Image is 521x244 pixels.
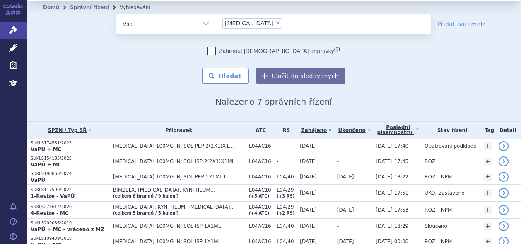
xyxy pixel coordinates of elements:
[300,190,317,196] span: [DATE]
[499,156,509,166] a: detail
[337,207,354,213] span: [DATE]
[31,227,104,232] strong: VaPÚ + MC - vráceno z MZ
[376,122,420,139] a: Poslednípísemnost(?)
[31,146,61,152] strong: VaPÚ + MC
[484,142,492,150] a: +
[376,174,408,180] span: [DATE] 18:22
[337,190,339,196] span: -
[300,124,333,136] a: Zahájeno
[499,221,509,231] a: detail
[31,162,61,168] strong: VaPÚ + MC
[425,174,452,180] span: ROZ – NPM
[484,206,492,214] a: +
[406,130,412,135] abbr: (?)
[113,223,237,229] span: [MEDICAL_DATA] 100MG INJ SOL ISP 1X1ML
[484,222,492,230] a: +
[249,204,273,210] span: L04AC10
[113,187,237,193] span: BIMZELX, [MEDICAL_DATA], KYNTHEUM…
[43,5,59,10] a: Domů
[499,188,509,198] a: detail
[376,190,408,196] span: [DATE] 17:51
[31,193,75,199] strong: 1-Revize - VaPÚ
[31,220,109,226] p: SUKLS209036/2019
[277,174,296,180] span: L04/40
[256,68,345,84] button: Uložit do sledovaných
[31,187,109,193] p: SUKLS117590/2022
[499,141,509,151] a: detail
[300,207,317,213] span: [DATE]
[31,204,109,210] p: SUKLS271614/2020
[207,47,340,55] label: Zahrnout [DEMOGRAPHIC_DATA] přípravky
[70,5,109,10] a: Správní řízení
[425,223,447,229] span: Sloučeno
[300,159,317,164] span: [DATE]
[425,207,452,213] span: ROZ – NPM
[225,20,273,26] span: [MEDICAL_DATA]
[109,122,245,139] th: Přípravek
[334,46,340,52] abbr: (?)
[300,174,317,180] span: [DATE]
[31,210,69,216] strong: 4-Revize - MC
[31,177,45,183] strong: VaPÚ
[249,223,273,229] span: L04AC16
[277,204,296,210] span: L04/29
[337,143,339,149] span: -
[277,187,296,193] span: L04/29
[113,204,237,210] span: [MEDICAL_DATA], KYNTHEUM, [MEDICAL_DATA]…
[285,18,289,28] input: [MEDICAL_DATA]
[484,173,492,181] a: +
[337,124,371,136] a: Ukončeno
[376,223,408,229] span: [DATE] 18:29
[499,172,509,182] a: detail
[420,122,480,139] th: Stav řízení
[300,223,317,229] span: [DATE]
[277,194,294,198] a: (+3 RS)
[113,211,179,215] a: (celkem 5 brandů / 5 balení)
[31,156,109,161] p: SUKLS154185/2025
[484,158,492,165] a: +
[437,20,486,28] a: Přidat parametr
[480,122,494,139] th: Tag
[113,159,237,164] span: [MEDICAL_DATA] 100MG INJ SOL ISP 2(2X1)X1ML
[277,223,296,229] span: L04/40
[425,190,464,196] span: UKO, Zastaveno
[215,97,332,107] span: Nalezeno 7 správních řízení
[494,122,521,139] th: Detail
[277,143,296,149] span: -
[31,140,109,146] p: SUKLS174551/2025
[300,143,317,149] span: [DATE]
[31,236,109,242] p: SUKLS109439/2018
[120,1,161,14] li: Vyhledávání
[425,143,477,149] span: Opatřování podkladů
[113,143,237,149] span: [MEDICAL_DATA] 100MG INJ SOL PEP 2(2X1)X1ML I
[249,159,273,164] span: L04AC16
[425,159,435,164] span: ROZ
[275,20,280,25] span: ×
[202,68,249,84] button: Hledat
[277,159,296,164] span: -
[337,159,339,164] span: -
[337,174,354,180] span: [DATE]
[249,211,269,215] a: (+4 ATC)
[277,211,294,215] a: (+2 RS)
[31,171,109,177] p: SUKLS190860/2024
[249,174,273,180] span: L04AC16
[484,189,492,197] a: +
[376,143,408,149] span: [DATE] 17:40
[376,159,408,164] span: [DATE] 17:45
[249,194,269,198] a: (+5 ATC)
[337,223,339,229] span: -
[499,205,509,215] a: detail
[273,122,296,139] th: RS
[113,194,179,198] a: (celkem 6 brandů / 9 balení)
[31,124,109,136] a: SPZN / Typ SŘ
[249,187,273,193] span: L04AC10
[245,122,273,139] th: ATC
[249,143,273,149] span: L04AC16
[376,207,408,213] span: [DATE] 17:53
[113,174,237,180] span: [MEDICAL_DATA] 100MG INJ SOL PEP 1X1ML I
